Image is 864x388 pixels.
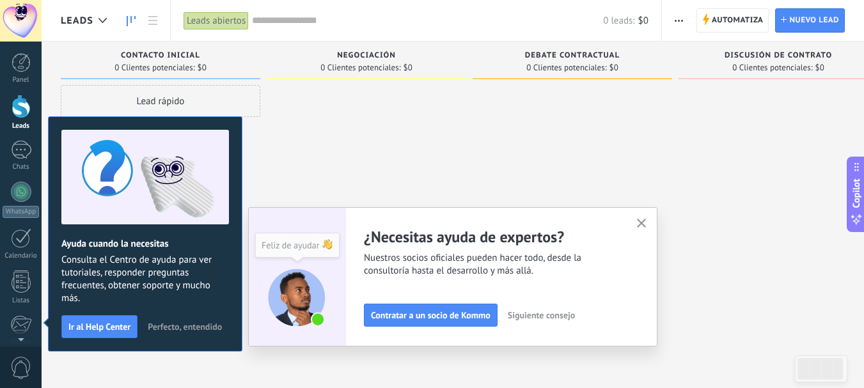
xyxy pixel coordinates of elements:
[3,163,40,171] div: Chats
[61,85,260,117] div: Lead rápido
[198,64,207,72] span: $0
[670,8,688,33] button: Más
[61,238,229,250] h2: Ayuda cuando la necesitas
[3,206,39,218] div: WhatsApp
[364,304,498,327] button: Contratar a un socio de Kommo
[850,178,863,208] span: Copilot
[508,311,575,320] span: Siguiente consejo
[603,15,634,27] span: 0 leads:
[184,12,249,30] div: Leads abiertos
[638,15,648,27] span: $0
[775,8,845,33] a: Nuevo lead
[67,51,254,62] div: Contacto inicial
[525,51,620,60] span: Debate contractual
[789,9,839,32] span: Nuevo lead
[479,51,666,62] div: Debate contractual
[526,64,606,72] span: 0 Clientes potenciales:
[120,8,142,33] a: Leads
[3,122,40,130] div: Leads
[320,64,400,72] span: 0 Clientes potenciales:
[61,15,93,27] span: Leads
[3,297,40,305] div: Listas
[404,64,412,72] span: $0
[61,254,229,305] span: Consulta el Centro de ayuda para ver tutoriales, responder preguntas frecuentes, obtener soporte ...
[364,252,621,277] span: Nuestros socios oficiales pueden hacer todo, desde la consultoría hasta el desarrollo y más allá.
[61,315,137,338] button: Ir al Help Center
[371,311,491,320] span: Contratar a un socio de Kommo
[364,227,621,247] h2: ¿Necesitas ayuda de expertos?
[337,51,396,60] span: Negociación
[3,252,40,260] div: Calendario
[121,51,200,60] span: Contacto inicial
[502,306,581,325] button: Siguiente consejo
[148,322,222,331] span: Perfecto, entendido
[114,64,194,72] span: 0 Clientes potenciales:
[3,76,40,84] div: Panel
[68,322,130,331] span: Ir al Help Center
[732,64,812,72] span: 0 Clientes potenciales:
[609,64,618,72] span: $0
[273,51,460,62] div: Negociación
[712,9,764,32] span: Automatiza
[696,8,769,33] a: Automatiza
[142,8,164,33] a: Lista
[142,317,228,336] button: Perfecto, entendido
[725,51,832,60] span: Discusión de contrato
[815,64,824,72] span: $0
